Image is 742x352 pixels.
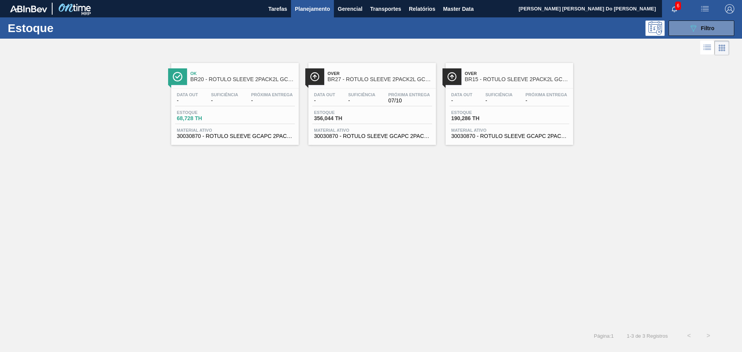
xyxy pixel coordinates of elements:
span: Master Data [443,4,473,14]
img: userActions [700,4,710,14]
span: Data out [314,92,335,97]
div: Visão em Cards [715,41,729,55]
img: Ícone [310,72,320,82]
button: Filtro [669,20,734,36]
span: - [485,98,512,104]
a: ÍconeOverBR27 - RÓTULO SLEEVE 2PACK2L GCA + PCData out-Suficiência-Próxima Entrega07/10Estoque356... [303,57,440,145]
span: Próxima Entrega [388,92,430,97]
span: 190,286 TH [451,116,505,121]
span: Transportes [370,4,401,14]
button: Notificações [662,3,687,14]
span: Filtro [701,25,715,31]
span: Ok [191,71,295,76]
span: Tarefas [268,4,287,14]
img: Ícone [447,72,457,82]
span: Suficiência [211,92,238,97]
span: Material ativo [314,128,430,133]
button: < [679,326,699,345]
img: TNhmsLtSVTkK8tSr43FrP2fwEKptu5GPRR3wAAAABJRU5ErkJggg== [10,5,47,12]
img: Ícone [173,72,182,82]
span: - [177,98,198,104]
span: Gerencial [338,4,362,14]
span: 30030870 - ROTULO SLEEVE GCAPC 2PACK2L NIV24 [314,133,430,139]
span: Over [328,71,432,76]
h1: Estoque [8,24,123,32]
span: Material ativo [451,128,567,133]
span: Data out [451,92,473,97]
span: - [251,98,293,104]
span: Estoque [451,110,505,115]
span: 68,728 TH [177,116,231,121]
span: - [314,98,335,104]
span: Data out [177,92,198,97]
span: Próxima Entrega [251,92,293,97]
span: Relatórios [409,4,435,14]
span: Próxima Entrega [526,92,567,97]
span: Planejamento [295,4,330,14]
span: BR27 - RÓTULO SLEEVE 2PACK2L GCA + PC [328,77,432,82]
span: BR20 - RÓTULO SLEEVE 2PACK2L GCA + PC [191,77,295,82]
div: Visão em Lista [700,41,715,55]
span: - [526,98,567,104]
span: Página : 1 [594,333,614,339]
span: Material ativo [177,128,293,133]
div: Pogramando: nenhum usuário selecionado [645,20,665,36]
a: ÍconeOverBR15 - RÓTULO SLEEVE 2PACK2L GCA + PCData out-Suficiência-Próxima Entrega-Estoque190,286... [440,57,577,145]
span: Estoque [177,110,231,115]
span: - [211,98,238,104]
span: - [348,98,375,104]
span: 30030870 - ROTULO SLEEVE GCAPC 2PACK2L NIV24 [177,133,293,139]
button: > [699,326,718,345]
span: Suficiência [348,92,375,97]
span: 1 - 3 de 3 Registros [625,333,668,339]
span: 30030870 - ROTULO SLEEVE GCAPC 2PACK2L NIV24 [451,133,567,139]
span: Suficiência [485,92,512,97]
a: ÍconeOkBR20 - RÓTULO SLEEVE 2PACK2L GCA + PCData out-Suficiência-Próxima Entrega-Estoque68,728 TH... [165,57,303,145]
span: 356,044 TH [314,116,368,121]
span: Over [465,71,569,76]
img: Logout [725,4,734,14]
span: 6 [675,2,681,10]
span: Estoque [314,110,368,115]
span: - [451,98,473,104]
span: BR15 - RÓTULO SLEEVE 2PACK2L GCA + PC [465,77,569,82]
span: 07/10 [388,98,430,104]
